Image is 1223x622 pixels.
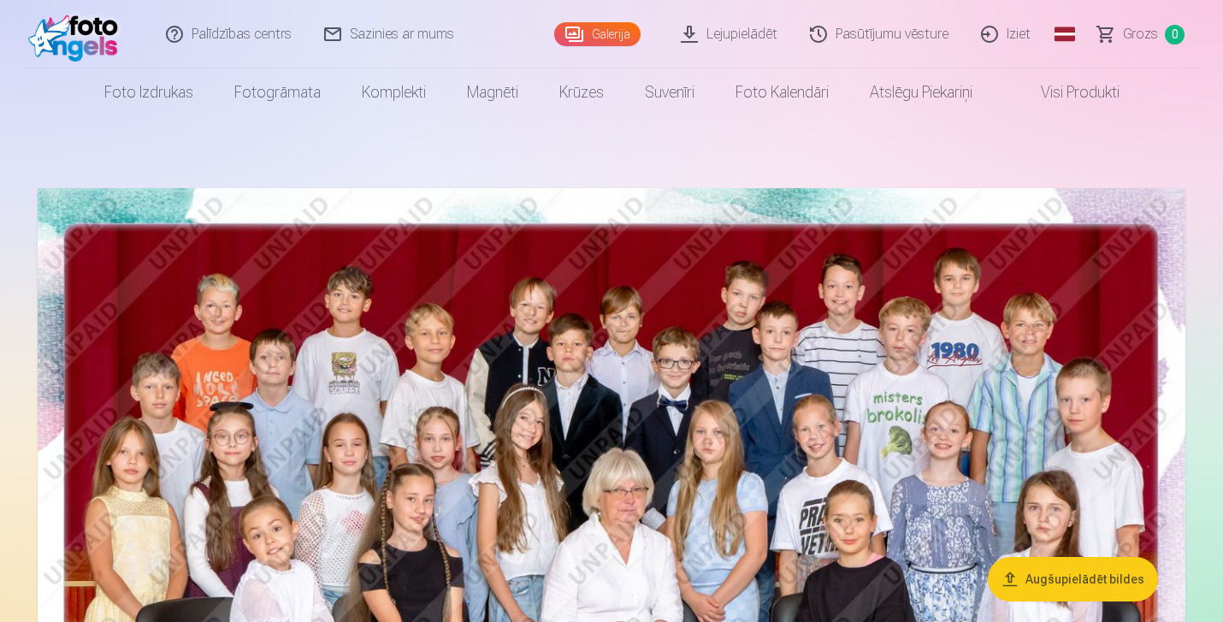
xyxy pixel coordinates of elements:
[993,68,1140,116] a: Visi produkti
[1123,24,1158,44] span: Grozs
[715,68,849,116] a: Foto kalendāri
[341,68,446,116] a: Komplekti
[28,7,127,62] img: /fa1
[446,68,539,116] a: Magnēti
[84,68,214,116] a: Foto izdrukas
[1165,25,1185,44] span: 0
[624,68,715,116] a: Suvenīri
[539,68,624,116] a: Krūzes
[214,68,341,116] a: Fotogrāmata
[849,68,993,116] a: Atslēgu piekariņi
[988,557,1158,601] button: Augšupielādēt bildes
[554,22,641,46] a: Galerija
